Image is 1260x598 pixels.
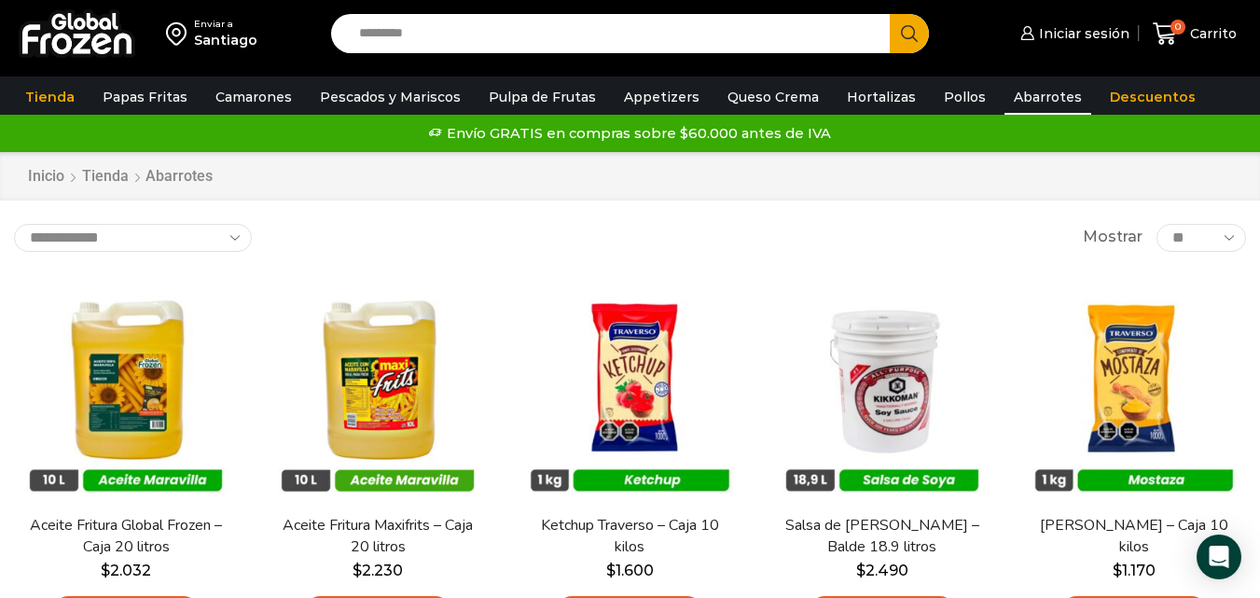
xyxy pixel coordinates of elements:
[838,79,925,115] a: Hortalizas
[1004,79,1091,115] a: Abarrotes
[353,562,403,579] bdi: 2.230
[606,562,616,579] span: $
[27,166,65,188] a: Inicio
[311,79,470,115] a: Pescados y Mariscos
[166,18,194,49] img: address-field-icon.svg
[856,562,865,579] span: $
[479,79,605,115] a: Pulpa de Frutas
[606,562,654,579] bdi: 1.600
[277,515,478,558] a: Aceite Fritura Maxifrits – Caja 20 litros
[93,79,197,115] a: Papas Fritas
[890,14,929,53] button: Search button
[615,79,709,115] a: Appetizers
[856,562,908,579] bdi: 2.490
[14,224,252,252] select: Pedido de la tienda
[1185,24,1237,43] span: Carrito
[1113,562,1156,579] bdi: 1.170
[194,31,257,49] div: Santiago
[718,79,828,115] a: Queso Crema
[206,79,301,115] a: Camarones
[1148,12,1241,56] a: 0 Carrito
[81,166,130,188] a: Tienda
[353,562,362,579] span: $
[16,79,84,115] a: Tienda
[27,166,213,188] nav: Breadcrumb
[194,18,257,31] div: Enviar a
[1101,79,1205,115] a: Descuentos
[145,167,213,185] h1: Abarrotes
[1016,15,1129,52] a: Iniciar sesión
[1197,535,1241,579] div: Open Intercom Messenger
[529,515,730,558] a: Ketchup Traverso – Caja 10 kilos
[101,562,110,579] span: $
[25,515,227,558] a: Aceite Fritura Global Frozen – Caja 20 litros
[935,79,995,115] a: Pollos
[782,515,983,558] a: Salsa de [PERSON_NAME] – Balde 18.9 litros
[1034,24,1129,43] span: Iniciar sesión
[1113,562,1122,579] span: $
[1033,515,1235,558] a: [PERSON_NAME] – Caja 10 kilos
[1083,227,1142,248] span: Mostrar
[1170,20,1185,35] span: 0
[101,562,151,579] bdi: 2.032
